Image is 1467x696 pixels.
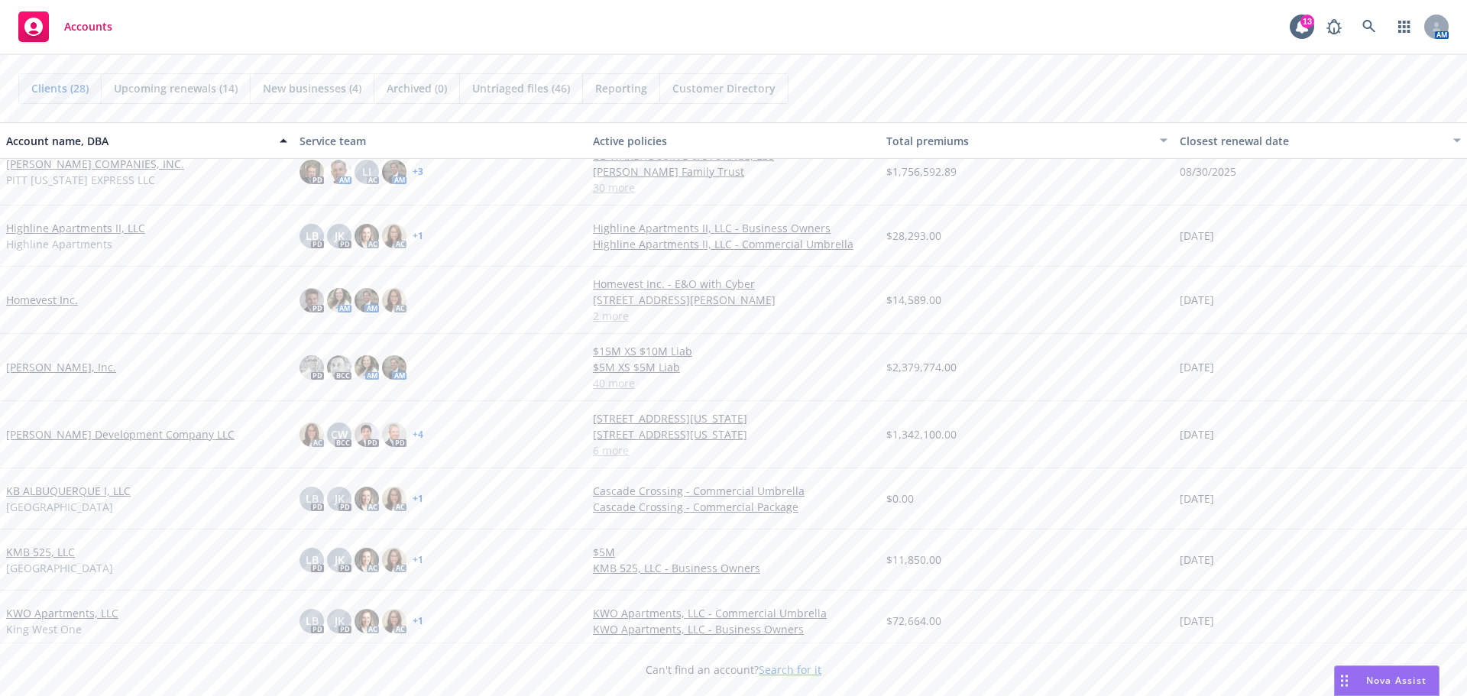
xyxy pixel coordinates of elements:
span: [DATE] [1180,552,1214,568]
a: KMB 525, LLC - Business Owners [593,560,874,576]
img: photo [327,288,351,312]
div: Closest renewal date [1180,133,1444,149]
span: $0.00 [886,490,914,507]
span: [DATE] [1180,490,1214,507]
a: Cascade Crossing - Commercial Package [593,499,874,515]
span: [DATE] [1180,292,1214,308]
span: CW [331,426,348,442]
a: Homevest Inc. - E&O with Cyber [593,276,874,292]
img: photo [355,355,379,380]
a: [STREET_ADDRESS][US_STATE] [593,410,874,426]
span: JK [335,490,345,507]
a: Cascade Crossing - Commercial Umbrella [593,483,874,499]
span: Nova Assist [1366,674,1427,687]
span: $2,379,774.00 [886,359,957,375]
span: Archived (0) [387,80,447,96]
div: Drag to move [1335,666,1354,695]
img: photo [355,609,379,633]
a: Search for it [759,662,821,677]
a: + 1 [413,555,423,565]
a: [STREET_ADDRESS][PERSON_NAME] [593,292,874,308]
span: Upcoming renewals (14) [114,80,238,96]
span: LI [362,163,371,180]
span: Untriaged files (46) [472,80,570,96]
a: Report a Bug [1319,11,1349,42]
span: JK [335,552,345,568]
span: Customer Directory [672,80,776,96]
span: LB [306,228,319,244]
a: KWO Apartments, LLC - Business Owners [593,621,874,637]
img: photo [382,548,406,572]
a: [PERSON_NAME] Family Trust [593,163,874,180]
span: [DATE] [1180,426,1214,442]
a: KMB 525, LLC [6,544,75,560]
a: [PERSON_NAME] COMPANIES, INC. [6,156,184,172]
img: photo [327,355,351,380]
button: Closest renewal date [1174,122,1467,159]
img: photo [382,224,406,248]
span: King West One [6,621,82,637]
span: Accounts [64,21,112,33]
a: KWO Apartments, LLC [6,605,118,621]
span: Reporting [595,80,647,96]
a: + 1 [413,617,423,626]
div: Active policies [593,133,874,149]
div: 13 [1300,15,1314,28]
span: $72,664.00 [886,613,941,629]
img: photo [382,487,406,511]
a: KB ALBUQUERQUE I, LLC [6,483,131,499]
span: JK [335,228,345,244]
img: photo [300,355,324,380]
button: Service team [293,122,587,159]
img: photo [382,355,406,380]
img: photo [382,288,406,312]
img: photo [300,160,324,184]
img: photo [355,288,379,312]
span: Highline Apartments [6,236,112,252]
span: $14,589.00 [886,292,941,308]
a: + 4 [413,430,423,439]
a: $15M XS $10M Liab [593,343,874,359]
span: [GEOGRAPHIC_DATA] [6,499,113,515]
img: photo [355,422,379,447]
span: [DATE] [1180,613,1214,629]
span: 08/30/2025 [1180,163,1236,180]
span: LB [306,490,319,507]
a: 6 more [593,442,874,458]
span: $1,342,100.00 [886,426,957,442]
a: [STREET_ADDRESS][US_STATE] [593,426,874,442]
img: photo [382,160,406,184]
span: [GEOGRAPHIC_DATA] [6,560,113,576]
a: $5M [593,544,874,560]
img: photo [300,288,324,312]
span: [DATE] [1180,359,1214,375]
a: Highline Apartments II, LLC - Commercial Umbrella [593,236,874,252]
a: + 1 [413,494,423,503]
button: Total premiums [880,122,1174,159]
a: Highline Apartments II, LLC - Business Owners [593,220,874,236]
img: photo [382,422,406,447]
span: LB [306,613,319,629]
a: Search [1354,11,1384,42]
a: [PERSON_NAME], Inc. [6,359,116,375]
a: + 3 [413,167,423,176]
span: [DATE] [1180,228,1214,244]
a: [PERSON_NAME] Development Company LLC [6,426,235,442]
div: Total premiums [886,133,1151,149]
span: JK [335,613,345,629]
button: Nova Assist [1334,665,1439,696]
a: 2 more [593,308,874,324]
img: photo [382,609,406,633]
span: LB [306,552,319,568]
a: Highline Apartments II, LLC [6,220,145,236]
span: $28,293.00 [886,228,941,244]
img: photo [300,422,324,447]
a: $5M XS $5M Liab [593,359,874,375]
a: + 1 [413,231,423,241]
img: photo [355,224,379,248]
